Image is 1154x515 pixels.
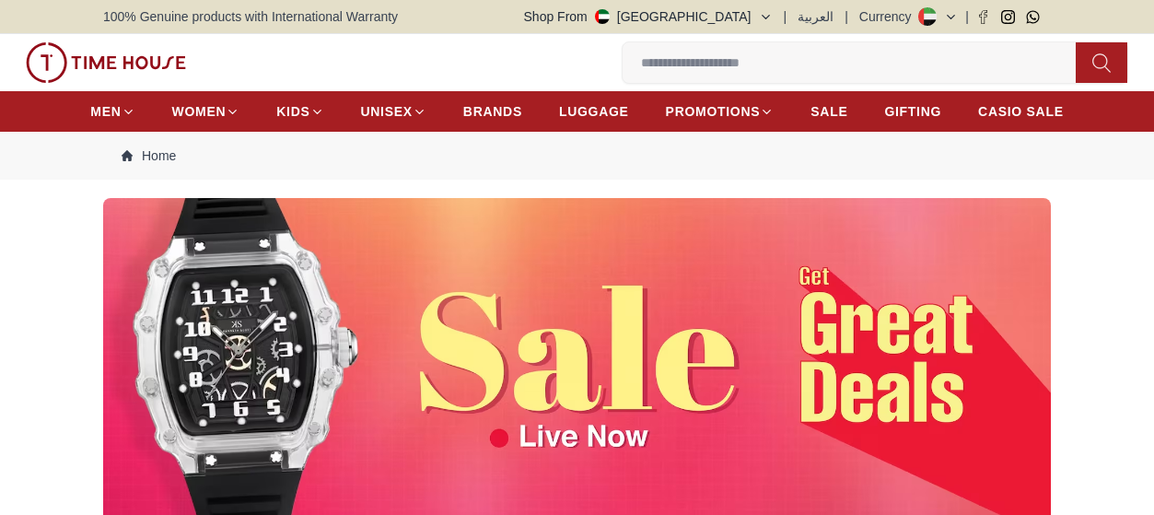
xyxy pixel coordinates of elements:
[103,7,398,26] span: 100% Genuine products with International Warranty
[172,95,240,128] a: WOMEN
[122,146,176,165] a: Home
[463,102,522,121] span: BRANDS
[1026,10,1040,24] a: Whatsapp
[666,102,761,121] span: PROMOTIONS
[361,95,426,128] a: UNISEX
[798,7,833,26] button: العربية
[884,102,941,121] span: GIFTING
[666,95,775,128] a: PROMOTIONS
[90,102,121,121] span: MEN
[784,7,787,26] span: |
[276,95,323,128] a: KIDS
[559,95,629,128] a: LUGGAGE
[845,7,848,26] span: |
[90,95,134,128] a: MEN
[276,102,309,121] span: KIDS
[1001,10,1015,24] a: Instagram
[595,9,610,24] img: United Arab Emirates
[559,102,629,121] span: LUGGAGE
[965,7,969,26] span: |
[978,95,1064,128] a: CASIO SALE
[172,102,227,121] span: WOMEN
[976,10,990,24] a: Facebook
[361,102,413,121] span: UNISEX
[859,7,919,26] div: Currency
[810,95,847,128] a: SALE
[524,7,773,26] button: Shop From[GEOGRAPHIC_DATA]
[978,102,1064,121] span: CASIO SALE
[103,132,1051,180] nav: Breadcrumb
[884,95,941,128] a: GIFTING
[463,95,522,128] a: BRANDS
[26,42,186,83] img: ...
[810,102,847,121] span: SALE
